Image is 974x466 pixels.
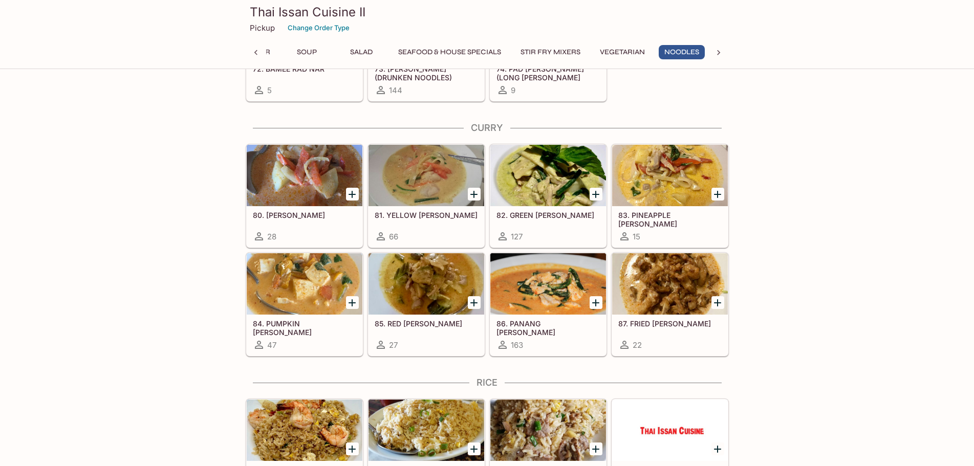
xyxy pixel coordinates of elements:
[389,232,398,241] span: 66
[590,188,602,201] button: Add 82. GREEN CURRY
[375,64,478,81] h5: 73. [PERSON_NAME] (DRUNKEN NOODLES)
[368,144,485,248] a: 81. YELLOW [PERSON_NAME]66
[346,296,359,309] button: Add 84. PUMPKIN CURRY
[468,442,481,455] button: Add 94. PINEAPPLE FRIED RICE
[247,400,362,461] div: 93. THAI CHILI FRIED RICE
[711,296,724,309] button: Add 87. FRIED CURRY
[284,45,330,59] button: Soup
[490,400,606,461] div: 95. THAI TOM YUM FRIED RICE
[369,145,484,206] div: 81. YELLOW CURRY
[594,45,651,59] button: Vegetarian
[253,211,356,219] h5: 80. [PERSON_NAME]
[490,145,606,206] div: 82. GREEN CURRY
[375,211,478,219] h5: 81. YELLOW [PERSON_NAME]
[711,188,724,201] button: Add 83. PINEAPPLE CURRY
[267,340,276,350] span: 47
[618,211,722,228] h5: 83. PINEAPPLE [PERSON_NAME]
[368,253,485,356] a: 85. RED [PERSON_NAME]27
[612,253,728,356] a: 87. FRIED [PERSON_NAME]22
[612,253,728,315] div: 87. FRIED CURRY
[490,253,607,356] a: 86. PANANG [PERSON_NAME]163
[468,296,481,309] button: Add 85. RED CURRY
[490,144,607,248] a: 82. GREEN [PERSON_NAME]127
[246,253,363,356] a: 84. PUMPKIN [PERSON_NAME]47
[250,4,725,20] h3: Thai Issan Cuisine II
[246,144,363,248] a: 80. [PERSON_NAME]28
[515,45,586,59] button: Stir Fry Mixers
[612,145,728,206] div: 83. PINEAPPLE CURRY
[246,122,729,134] h4: Curry
[618,319,722,328] h5: 87. FRIED [PERSON_NAME]
[633,340,642,350] span: 22
[711,442,724,455] button: Add 96. VEGGIE FRIED RICE
[375,319,478,328] h5: 85. RED [PERSON_NAME]
[496,319,600,336] h5: 86. PANANG [PERSON_NAME]
[496,211,600,219] h5: 82. GREEN [PERSON_NAME]
[346,188,359,201] button: Add 80. MASAMAN CURRY
[659,45,705,59] button: Noodles
[612,400,728,461] div: 96. VEGGIE FRIED RICE
[250,23,275,33] p: Pickup
[511,85,515,95] span: 9
[612,144,728,248] a: 83. PINEAPPLE [PERSON_NAME]15
[389,340,398,350] span: 27
[490,253,606,315] div: 86. PANANG CURRY
[338,45,384,59] button: Salad
[468,188,481,201] button: Add 81. YELLOW CURRY
[590,296,602,309] button: Add 86. PANANG CURRY
[590,442,602,455] button: Add 95. THAI TOM YUM FRIED RICE
[389,85,402,95] span: 144
[283,20,354,36] button: Change Order Type
[369,400,484,461] div: 94. PINEAPPLE FRIED RICE
[633,232,640,241] span: 15
[253,319,356,336] h5: 84. PUMPKIN [PERSON_NAME]
[511,232,523,241] span: 127
[246,377,729,388] h4: Rice
[511,340,523,350] span: 163
[267,85,272,95] span: 5
[267,232,276,241] span: 28
[346,442,359,455] button: Add 93. THAI CHILI FRIED RICE
[369,253,484,315] div: 85. RED CURRY
[247,253,362,315] div: 84. PUMPKIN CURRY
[496,64,600,81] h5: 74. PAD [PERSON_NAME] (LONG [PERSON_NAME] NOODLE)
[247,145,362,206] div: 80. MASAMAN CURRY
[393,45,507,59] button: Seafood & House Specials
